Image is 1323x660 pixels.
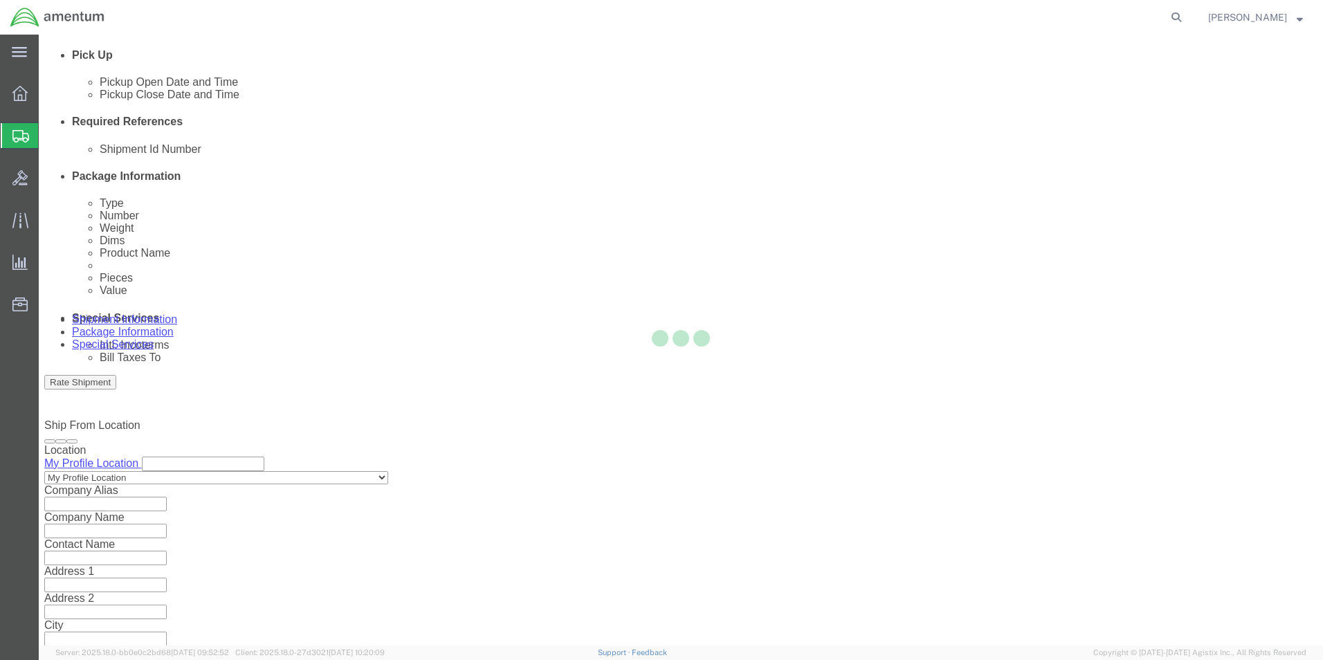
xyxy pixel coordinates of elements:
span: Copyright © [DATE]-[DATE] Agistix Inc., All Rights Reserved [1093,647,1306,659]
button: [PERSON_NAME] [1207,9,1304,26]
span: Server: 2025.18.0-bb0e0c2bd68 [55,648,229,657]
span: [DATE] 10:20:09 [329,648,385,657]
span: Valentin Ortega [1208,10,1287,25]
img: logo [10,7,105,28]
a: Support [598,648,632,657]
span: Client: 2025.18.0-27d3021 [235,648,385,657]
span: [DATE] 09:52:52 [171,648,229,657]
a: Feedback [632,648,667,657]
